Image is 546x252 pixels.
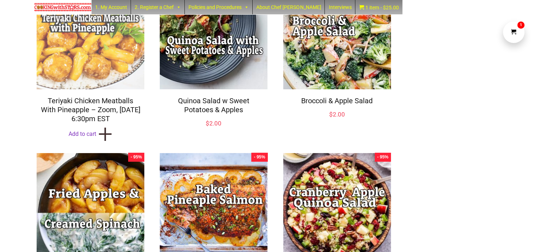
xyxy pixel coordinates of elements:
[365,0,379,15] span: 1 item
[379,0,399,15] span: $25.00
[359,5,365,10] i: Cart
[206,120,221,127] bdi: 2.00
[511,29,517,35] i: Cart
[254,154,265,160] span: - 95%
[34,3,92,11] img: Chef Paula's Cooking With Stars
[178,96,249,114] a: Quinoa Salad w Sweet Potatoes & Apples
[329,111,333,118] span: $
[206,120,209,127] span: $
[329,111,345,118] bdi: 2.00
[98,131,113,137] span: +
[517,22,524,29] span: 1
[35,128,146,139] a: Add to cart+
[131,154,142,160] span: - 95%
[41,96,140,123] a: Teriyaki Chicken Meatballs With Pineapple – Zoom, [DATE] 6:30pm EST
[503,22,524,43] a: Cart1
[377,154,388,160] span: - 95%
[301,96,373,105] a: Broccoli & Apple Salad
